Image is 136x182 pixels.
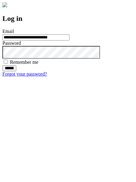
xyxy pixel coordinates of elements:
[2,71,47,76] a: Forgot your password?
[2,15,134,23] h2: Log in
[10,60,38,65] label: Remember me
[2,29,14,34] label: Email
[2,2,7,7] img: logo-4e3dc11c47720685a147b03b5a06dd966a58ff35d612b21f08c02c0306f2b779.png
[2,41,21,46] label: Password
